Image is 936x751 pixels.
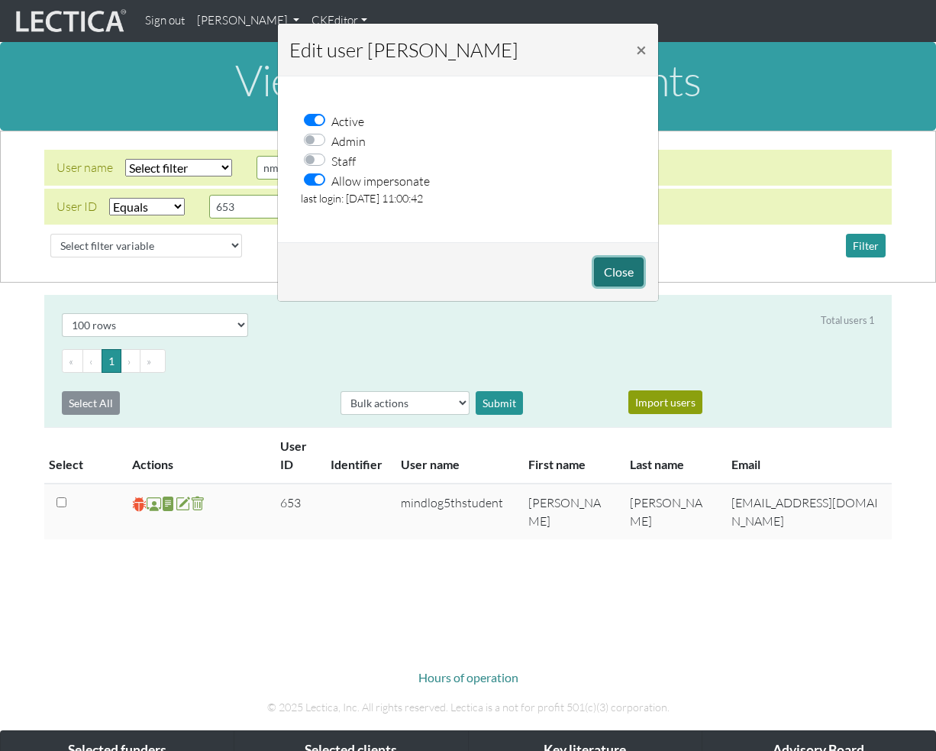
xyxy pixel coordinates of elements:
[331,170,430,190] label: Allow impersonate
[331,111,364,131] label: Active
[331,131,366,151] label: Admin
[624,28,659,71] button: Close
[594,257,644,286] button: Close
[636,38,647,60] span: ×
[289,35,518,64] h5: Edit user [PERSON_NAME]
[301,190,635,207] p: last login: [DATE] 11:00:42
[331,151,356,170] label: Staff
